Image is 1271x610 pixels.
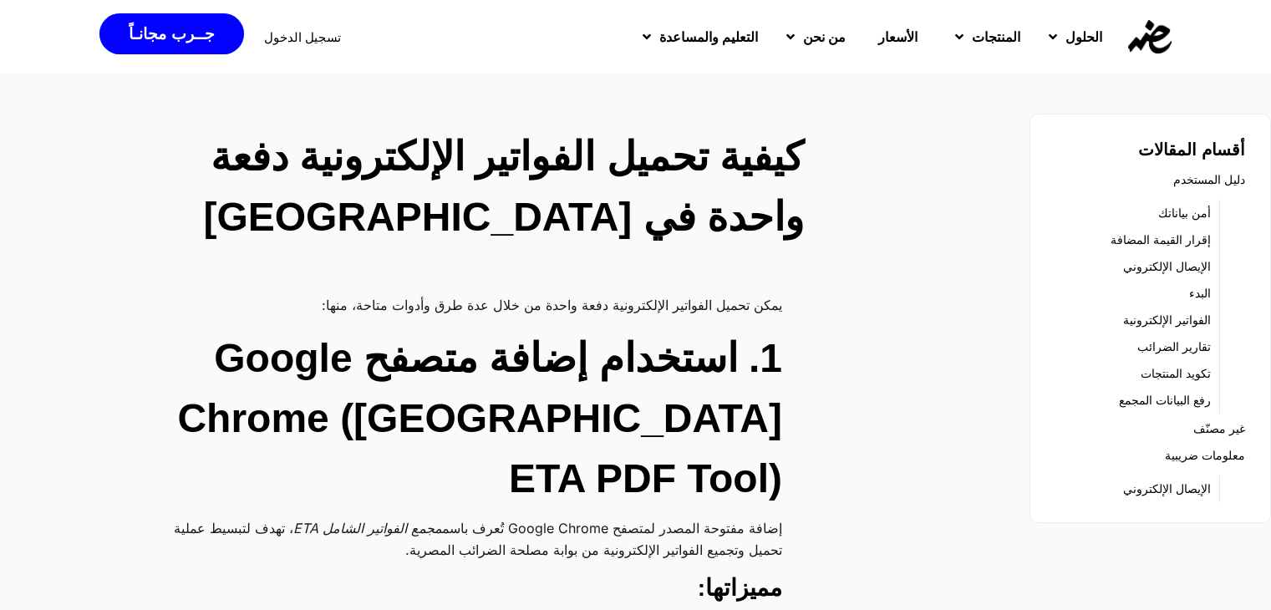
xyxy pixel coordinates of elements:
span: المنتجات [972,27,1020,47]
a: جــرب مجانـاً [99,13,243,54]
a: البدء [1189,282,1211,305]
a: تسجيل الدخول [264,31,341,43]
h2: كيفية تحميل الفواتير الإلكترونية دفعة واحدة في [GEOGRAPHIC_DATA] [157,127,804,247]
a: تقارير الضرائب [1137,335,1211,358]
a: الأسعار [857,15,938,58]
a: تكويد المنتجات [1141,362,1211,385]
h3: مميزاتها: [137,573,782,603]
a: دليل المستخدم [1173,168,1245,191]
a: الفواتير الإلكترونية [1123,308,1211,332]
span: التعليم والمساعدة [659,27,758,47]
a: إقرار القيمة المضافة [1111,228,1211,252]
a: معلومات ضريبية [1165,444,1245,467]
span: الأسعار [878,27,918,47]
em: مجمع الفواتير الشامل ETA [293,520,442,536]
span: الحلول [1065,27,1102,47]
span: جــرب مجانـاً [129,26,214,42]
strong: أقسام المقالات [1138,140,1245,159]
a: الإيصال الإلكتروني [1123,477,1211,501]
a: التعليم والمساعدة [626,15,770,58]
span: من نحن [803,27,846,47]
a: رفع البيانات المجمع [1119,389,1211,412]
p: يمكن تحميل الفواتير الإلكترونية دفعة واحدة من خلال عدة طرق وأدوات متاحة، منها: [137,294,782,316]
a: أمن بياناتك [1158,201,1211,225]
a: الإيصال الإلكتروني [1123,255,1211,278]
a: المنتجات [938,15,1032,58]
h2: 1. استخدام إضافة متصفح Google Chrome ([GEOGRAPHIC_DATA] ETA PDF Tool) [137,328,782,509]
a: من نحن [770,15,857,58]
img: eDariba [1128,20,1172,53]
a: غير مصنّف [1193,417,1245,440]
a: الحلول [1032,15,1114,58]
p: إضافة مفتوحة المصدر لمتصفح Google Chrome تُعرف باسم ، تهدف لتبسيط عملية تحميل وتجميع الفواتير الإ... [137,517,782,561]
